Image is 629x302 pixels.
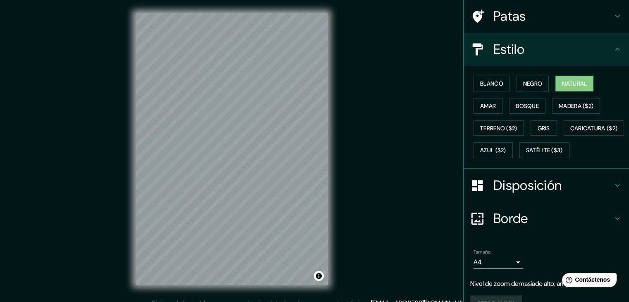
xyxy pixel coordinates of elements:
button: Terreno ($2) [474,120,524,136]
font: A4 [474,258,482,266]
font: Tamaño [474,249,490,255]
div: A4 [474,256,523,269]
font: Terreno ($2) [480,125,517,132]
button: Blanco [474,76,510,91]
button: Activar o desactivar atribución [314,271,324,281]
font: Bosque [516,102,539,110]
font: Azul ($2) [480,147,506,154]
font: Satélite ($3) [526,147,563,154]
div: Estilo [464,33,629,66]
font: Borde [493,210,528,227]
div: Disposición [464,169,629,202]
button: Amar [474,98,502,114]
font: Blanco [480,80,503,87]
font: Amar [480,102,496,110]
font: Patas [493,7,526,25]
button: Negro [517,76,549,91]
button: Satélite ($3) [519,142,569,158]
font: Madera ($2) [559,102,593,110]
font: Gris [538,125,550,132]
button: Natural [555,76,593,91]
font: Disposición [493,177,562,194]
button: Azul ($2) [474,142,513,158]
font: Negro [523,80,543,87]
canvas: Mapa [136,13,328,285]
button: Madera ($2) [552,98,600,114]
button: Bosque [509,98,545,114]
div: Borde [464,202,629,235]
font: Caricatura ($2) [570,125,618,132]
button: Caricatura ($2) [564,120,624,136]
button: Gris [531,120,557,136]
font: Natural [562,80,587,87]
iframe: Lanzador de widgets de ayuda [555,270,620,293]
font: Nivel de zoom demasiado alto: amplíe más [470,279,589,288]
font: Estilo [493,41,524,58]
